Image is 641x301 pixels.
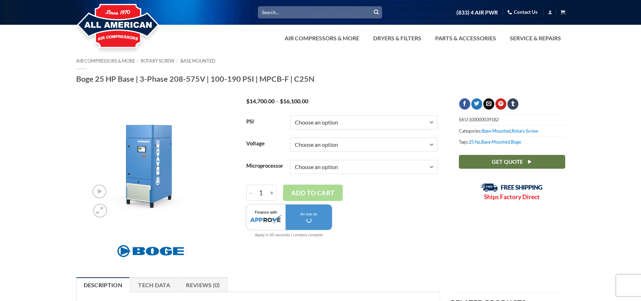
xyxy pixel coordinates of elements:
[179,277,227,292] a: Reviews (0)
[268,185,277,201] input: Increase quantity of Boge 25 HP Base | 3-Phase 208-575V | 100-190 PSI | MPCB-F | C25N
[459,125,565,136] span: Categories: ,
[371,7,382,18] button: Submit
[280,98,283,104] span: $
[89,98,212,221] img: Boge 25 HP Base | 3-Phase 208-575V | 100-190 PSI | MPCB-F | C25N
[369,31,426,45] a: Dryers & Filters
[469,139,480,145] a: 25-hp
[548,8,552,17] a: Login
[246,141,283,146] label: Voltage
[511,139,521,145] a: Boge
[141,58,174,64] a: Rotary Screw
[481,139,510,145] a: Base Mounted
[507,7,538,18] a: Contact Us
[459,155,565,169] a: Get Quote
[507,98,518,110] a: Share on Tumblr
[506,31,565,45] a: Service & Repairs
[459,136,565,147] span: Tags: , ,
[93,204,107,218] a: Zoom
[276,98,279,104] span: –
[180,58,215,64] a: Base Mounted
[137,58,139,64] span: /
[482,128,511,134] a: Base Mounted
[481,183,543,192] img: Free Shipping
[246,98,249,104] span: $
[456,6,498,19] a: (833) 4 AIR PWR
[131,277,178,292] a: Tech Data
[92,185,106,198] a: Open video in lightbox
[246,119,283,125] label: PSI
[280,31,364,45] a: Air Compressors & More
[76,58,565,64] nav: Breadcrumb
[459,98,470,110] a: Share on Facebook
[492,157,523,166] span: Get Quote
[113,241,188,261] img: Boge
[76,277,130,292] a: Description
[255,185,268,201] input: Product quantity
[283,185,343,201] button: Add to cart
[459,114,565,125] span: SKU:
[483,98,494,110] a: Email to a Friend
[76,58,135,64] a: Air Compressors & More
[246,163,283,169] label: Microprocessor
[471,98,482,110] a: Share on Twitter
[246,98,275,104] bdi: 14,700.00
[495,98,506,110] a: Pin on Pinterest
[469,117,499,122] span: 100000039182
[76,74,565,84] h1: Boge 25 HP Base | 3-Phase 208-575V | 100-190 PSI | MPCB-F | C25N
[258,6,382,18] input: Search…
[176,58,178,64] span: /
[246,185,255,201] input: Reduce quantity of Boge 25 HP Base | 3-Phase 208-575V | 100-190 PSI | MPCB-F | C25N
[512,128,538,134] a: Rotary Screw
[431,31,500,45] a: Parts & Accessories
[561,8,565,17] a: View cart
[280,98,308,104] bdi: 16,100.00
[484,193,540,201] strong: Ships Factory Direct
